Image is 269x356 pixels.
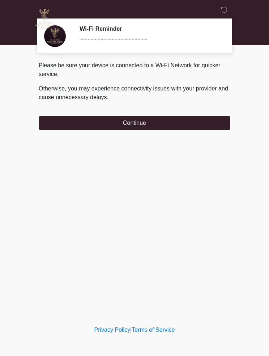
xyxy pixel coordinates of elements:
button: Continue [39,116,230,130]
p: Please be sure your device is connected to a Wi-Fi Network for quicker service. [39,61,230,79]
a: Terms of Service [132,327,175,333]
img: Diamond Phoenix Drips IV Hydration Logo [31,5,57,31]
a: Privacy Policy [94,327,131,333]
p: Otherwise, you may experience connectivity issues with your provider and cause unnecessary delays [39,84,230,102]
div: ~~~~~~~~~~~~~~~~~~~~ [80,35,219,44]
a: | [130,327,132,333]
span: . [107,94,108,100]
